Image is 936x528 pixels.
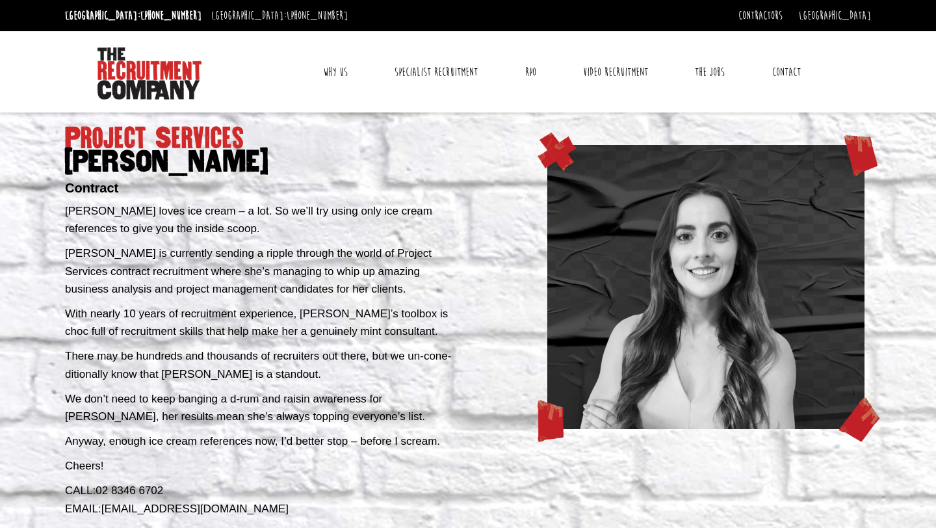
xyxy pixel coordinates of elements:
a: Why Us [313,56,357,88]
div: EMAIL: [65,500,463,518]
div: CALL: [65,482,463,499]
a: [PHONE_NUMBER] [287,8,348,23]
a: Specialist Recruitment [385,56,487,88]
a: Contact [762,56,811,88]
img: The Recruitment Company [97,47,201,99]
a: The Jobs [685,56,734,88]
li: [GEOGRAPHIC_DATA]: [62,5,205,26]
p: There may be hundreds and thousands of recruiters out there, but we un-cone-ditionally know that ... [65,347,463,382]
p: With nearly 10 years of recruitment experience, [PERSON_NAME]’s toolbox is choc full of recruitme... [65,305,463,340]
p: Cheers! [65,457,463,475]
p: Anyway, enough ice cream references now, I’d better stop – before I scream. [65,432,463,450]
a: 02 8346 6702 [96,484,163,497]
a: Contractors [738,8,783,23]
img: www-claire.png [547,145,864,429]
a: [EMAIL_ADDRESS][DOMAIN_NAME] [101,503,289,515]
a: RPO [515,56,546,88]
span: [PERSON_NAME] [65,150,463,174]
h1: Project Services [65,127,463,174]
h2: Contract [65,181,463,195]
p: We don’t need to keep banging a d-rum and raisin awareness for [PERSON_NAME], her results mean sh... [65,390,463,425]
a: [GEOGRAPHIC_DATA] [799,8,871,23]
a: [PHONE_NUMBER] [140,8,201,23]
a: Video Recruitment [573,56,658,88]
p: [PERSON_NAME] is currently sending a ripple through the world of Project Services contract recrui... [65,244,463,298]
li: [GEOGRAPHIC_DATA]: [208,5,351,26]
p: [PERSON_NAME] loves ice cream – a lot. So we’ll try using only ice cream references to give you t... [65,202,463,237]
